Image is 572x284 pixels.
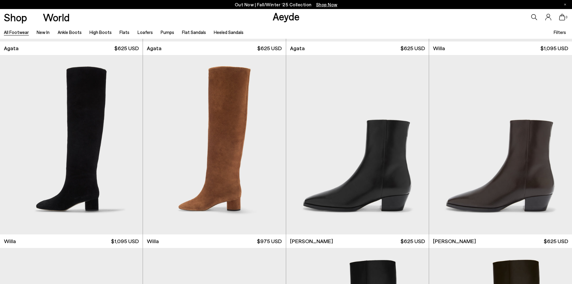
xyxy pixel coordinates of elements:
a: Pumps [161,29,174,35]
a: Heeled Sandals [214,29,244,35]
a: Agata $625 USD [286,41,429,55]
p: Out Now | Fall/Winter ‘25 Collection [235,1,337,8]
span: Agata [4,44,19,52]
span: Filters [554,29,566,35]
span: $1,095 USD [111,237,139,245]
a: Willa $975 USD [143,234,286,248]
span: [PERSON_NAME] [290,237,333,245]
span: $1,095 USD [540,44,568,52]
a: Ankle Boots [58,29,82,35]
a: World [43,12,70,23]
a: Shop [4,12,27,23]
a: 0 [559,14,565,20]
a: Agata $625 USD [143,41,286,55]
span: Willa [147,237,159,245]
span: $625 USD [544,237,568,245]
span: Agata [147,44,162,52]
a: Aeyde [273,10,300,23]
span: Navigate to /collections/new-in [316,2,337,7]
span: $625 USD [114,44,139,52]
a: High Boots [89,29,112,35]
a: [PERSON_NAME] $625 USD [429,234,572,248]
img: Baba Pointed Cowboy Boots [429,55,572,234]
span: $625 USD [257,44,282,52]
a: New In [37,29,50,35]
a: Willa $1,095 USD [429,41,572,55]
span: $625 USD [401,44,425,52]
span: Agata [290,44,305,52]
a: Loafers [138,29,153,35]
span: $975 USD [257,237,282,245]
img: Baba Pointed Cowboy Boots [286,55,429,234]
a: Flat Sandals [182,29,206,35]
span: [PERSON_NAME] [433,237,476,245]
a: Flats [120,29,129,35]
span: 0 [565,16,568,19]
img: Willa Suede Knee-High Boots [143,55,286,234]
span: Willa [433,44,445,52]
span: Willa [4,237,16,245]
a: All Footwear [4,29,29,35]
span: $625 USD [401,237,425,245]
a: [PERSON_NAME] $625 USD [286,234,429,248]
